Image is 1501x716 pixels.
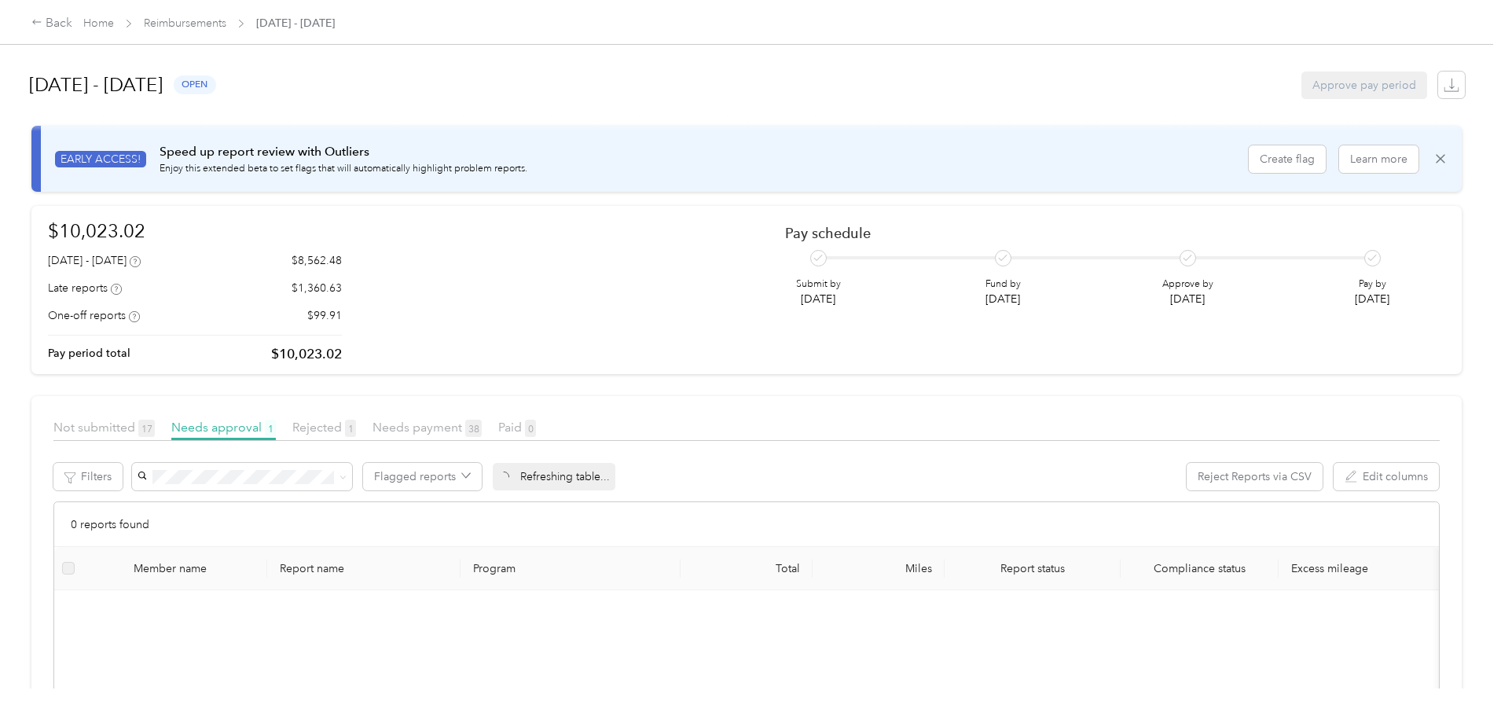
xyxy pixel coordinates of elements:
[83,17,114,30] a: Home
[345,420,356,437] span: 1
[985,277,1021,292] p: Fund by
[160,142,527,162] p: Speed up report review with Outliers
[796,291,841,307] p: [DATE]
[493,463,615,490] div: Refreshing table...
[461,547,681,590] th: Program
[48,217,342,244] h1: $10,023.02
[48,345,130,362] p: Pay period total
[83,547,267,590] th: Member name
[1339,145,1418,173] button: Learn more
[53,420,155,435] span: Not submitted
[465,420,482,437] span: 38
[1355,277,1389,292] p: Pay by
[31,14,72,33] div: Back
[498,420,536,435] span: Paid
[1413,628,1501,716] iframe: Everlance-gr Chat Button Frame
[55,151,146,167] span: EARLY ACCESS!
[307,307,342,324] p: $99.91
[957,562,1108,575] span: Report status
[372,420,482,435] span: Needs payment
[1334,463,1439,490] button: Edit columns
[693,562,800,575] div: Total
[134,562,255,575] div: Member name
[48,307,140,324] div: One-off reports
[265,420,276,437] span: 1
[256,15,335,31] span: [DATE] - [DATE]
[525,420,536,437] span: 0
[171,420,276,435] span: Needs approval
[1291,562,1426,575] p: Excess mileage
[48,280,122,296] div: Late reports
[985,291,1021,307] p: [DATE]
[144,17,226,30] a: Reimbursements
[271,344,342,364] p: $10,023.02
[292,252,342,269] p: $8,562.48
[292,280,342,296] p: $1,360.63
[1162,277,1213,292] p: Approve by
[29,66,163,104] h1: [DATE] - [DATE]
[53,463,123,490] button: Filters
[825,562,932,575] div: Miles
[1355,291,1389,307] p: [DATE]
[267,547,461,590] th: Report name
[292,420,356,435] span: Rejected
[363,463,482,490] button: Flagged reports
[138,420,155,437] span: 17
[1133,562,1266,575] span: Compliance status
[1162,291,1213,307] p: [DATE]
[796,277,841,292] p: Submit by
[174,75,216,94] span: open
[54,502,1439,547] div: 0 reports found
[785,225,1418,241] h2: Pay schedule
[160,162,527,176] p: Enjoy this extended beta to set flags that will automatically highlight problem reports.
[1249,145,1326,173] button: Create flag
[48,252,141,269] div: [DATE] - [DATE]
[1187,463,1323,490] button: Reject Reports via CSV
